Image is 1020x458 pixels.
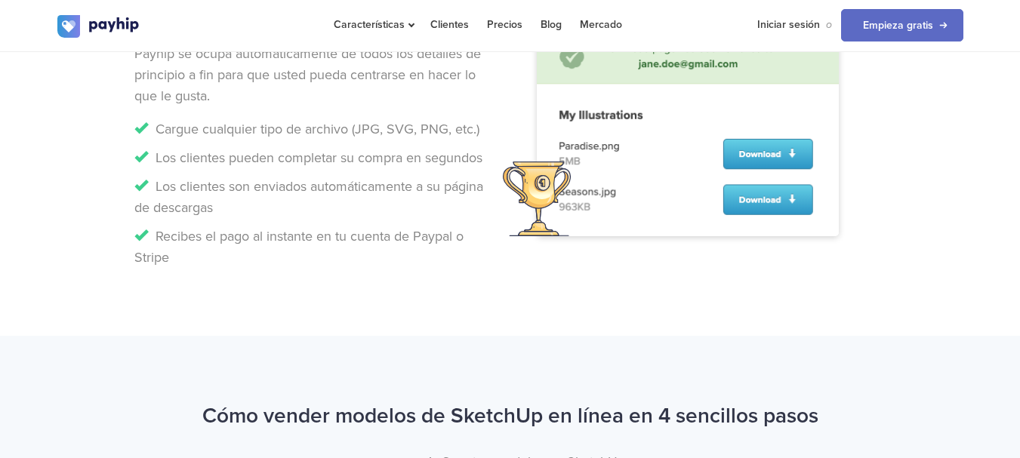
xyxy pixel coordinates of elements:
img: trophy.svg [503,161,572,235]
li: Cargue cualquier tipo de archivo (JPG, SVG, PNG, etc.) [134,118,499,140]
a: Empieza gratis [841,9,963,41]
h2: Cómo vender modelos de SketchUp en línea en 4 sencillos pasos [57,396,963,436]
p: Payhip se ocupa automáticamente de todos los detalles de principio a fin para que usted pueda cen... [134,43,499,106]
li: Los clientes son enviados automáticamente a su página de descargas [134,176,499,218]
li: Recibes el pago al instante en tu cuenta de Paypal o Stripe [134,226,499,268]
span: Características [334,18,412,31]
img: logo.svg [57,15,140,38]
li: Los clientes pueden completar su compra en segundos [134,147,499,168]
